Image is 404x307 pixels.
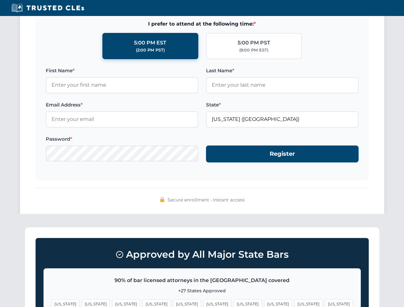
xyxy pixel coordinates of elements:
[46,77,198,93] input: Enter your first name
[238,39,270,47] div: 5:00 PM PST
[160,197,165,202] img: 🔒
[46,67,198,75] label: First Name
[46,20,359,28] span: I prefer to attend at the following time:
[51,287,353,294] p: +27 States Approved
[206,67,359,75] label: Last Name
[239,47,268,53] div: (8:00 PM EST)
[206,77,359,93] input: Enter your last name
[46,135,198,143] label: Password
[134,39,166,47] div: 5:00 PM EST
[46,101,198,109] label: Email Address
[10,3,86,13] img: Trusted CLEs
[44,246,361,263] h3: Approved by All Major State Bars
[206,101,359,109] label: State
[206,111,359,127] input: Florida (FL)
[46,111,198,127] input: Enter your email
[136,47,165,53] div: (2:00 PM PST)
[51,276,353,285] p: 90% of bar licensed attorneys in the [GEOGRAPHIC_DATA] covered
[206,146,359,162] button: Register
[168,196,245,203] span: Secure enrollment • Instant access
